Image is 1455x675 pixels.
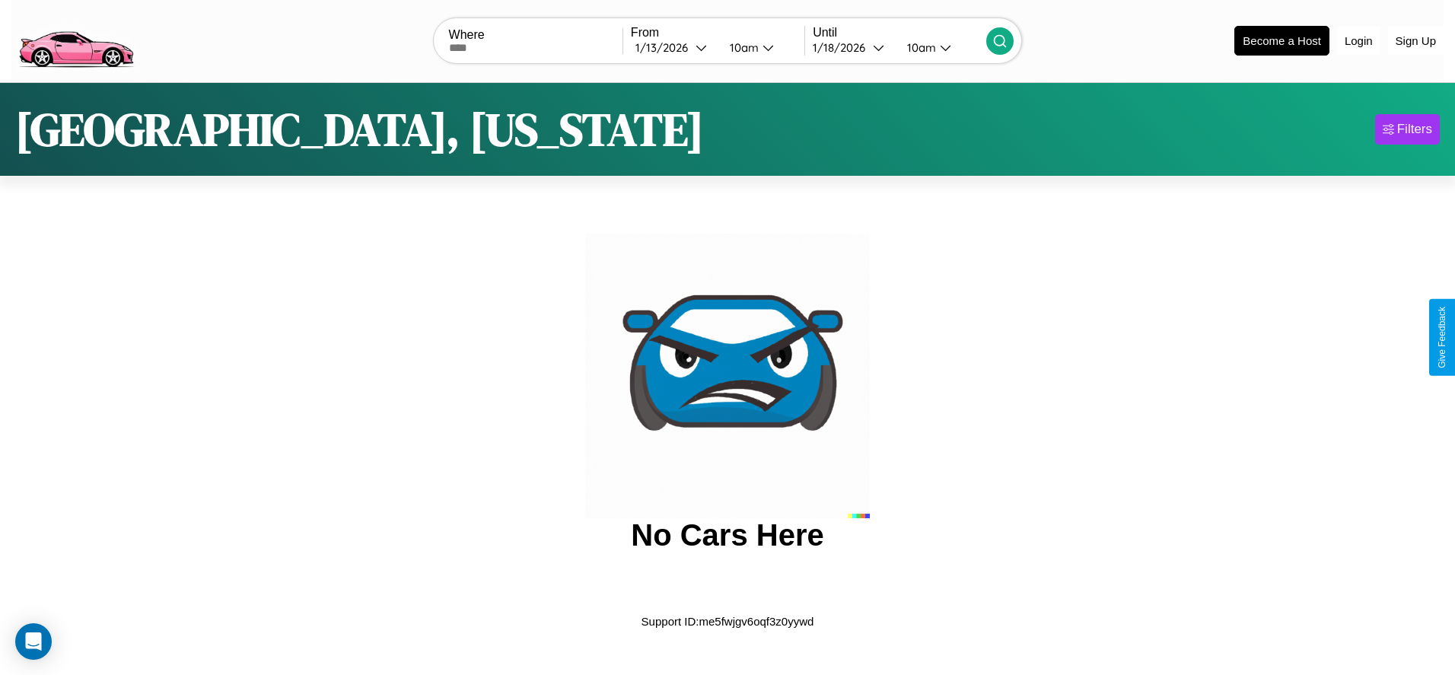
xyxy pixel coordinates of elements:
p: Support ID: me5fwjgv6oqf3z0yywd [642,611,814,632]
button: Sign Up [1388,27,1444,55]
div: Open Intercom Messenger [15,623,52,660]
button: 1/13/2026 [631,40,718,56]
img: car [585,234,870,518]
div: Filters [1397,122,1432,137]
div: 10am [722,40,763,55]
h1: [GEOGRAPHIC_DATA], [US_STATE] [15,98,704,161]
button: Login [1337,27,1380,55]
button: 10am [895,40,986,56]
div: 1 / 18 / 2026 [813,40,873,55]
img: logo [11,8,140,72]
h2: No Cars Here [631,518,823,552]
label: Until [813,26,986,40]
div: 10am [899,40,940,55]
label: Where [449,28,622,42]
button: Become a Host [1234,26,1329,56]
div: 1 / 13 / 2026 [635,40,696,55]
label: From [631,26,804,40]
button: Filters [1375,114,1440,145]
div: Give Feedback [1437,307,1447,368]
button: 10am [718,40,804,56]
